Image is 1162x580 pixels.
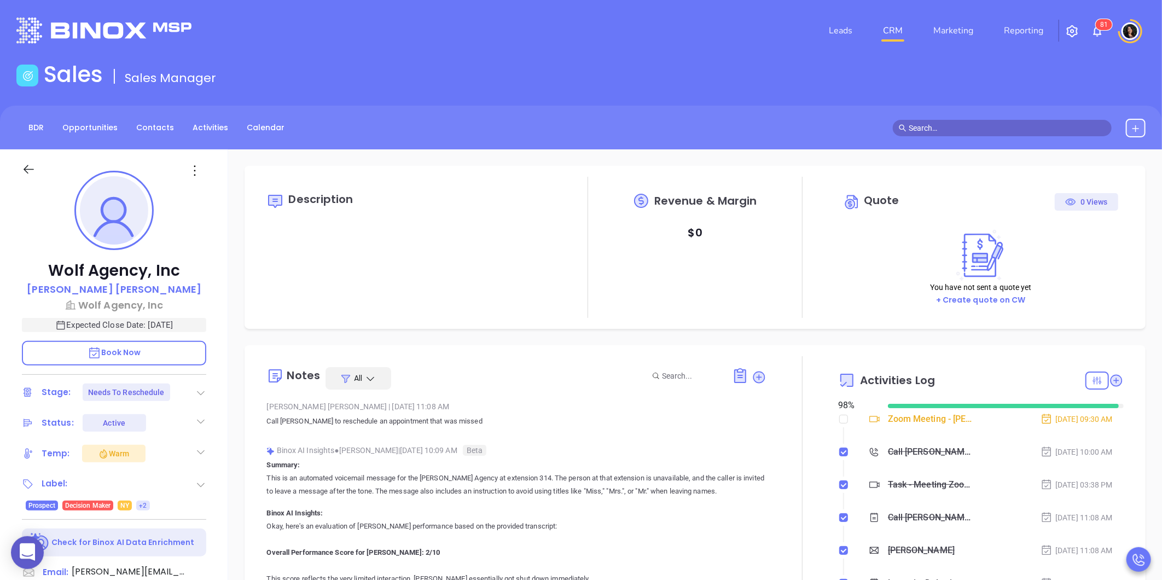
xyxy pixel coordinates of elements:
[1066,25,1079,38] img: iconSetting
[42,445,70,462] div: Temp:
[1065,193,1108,211] div: 0 Views
[899,124,907,132] span: search
[844,193,861,211] img: Circle dollar
[287,370,320,381] div: Notes
[879,20,907,42] a: CRM
[43,565,68,579] span: Email:
[16,18,191,43] img: logo
[288,192,353,207] span: Description
[888,477,975,493] div: Task - Meeting Zoom Meeting - [PERSON_NAME]
[888,509,975,526] div: Call [PERSON_NAME] to reschedule an appointment that was missed
[80,176,148,245] img: profile-user
[56,119,124,137] a: Opportunities
[463,445,486,456] span: Beta
[130,119,181,137] a: Contacts
[951,229,1010,281] img: Create on CWSell
[28,500,55,512] span: Prospect
[266,472,766,498] p: This is an automated voicemail message for the [PERSON_NAME] Agency at extension 314. The person ...
[31,533,50,552] img: Ai-Enrich-DaqCidB-.svg
[1000,20,1048,42] a: Reporting
[51,537,194,548] p: Check for Binox AI Data Enrichment
[1041,446,1113,458] div: [DATE] 10:00 AM
[1041,544,1113,556] div: [DATE] 11:08 AM
[888,542,955,559] div: [PERSON_NAME]
[22,119,50,137] a: BDR
[266,398,766,415] div: [PERSON_NAME] [PERSON_NAME] [DATE] 11:08 AM
[266,461,300,469] b: Summary:
[27,282,201,297] p: [PERSON_NAME] [PERSON_NAME]
[888,411,975,427] div: Zoom Meeting - [PERSON_NAME]
[22,318,206,332] p: Expected Close Date: [DATE]
[1096,19,1112,30] sup: 81
[1104,21,1108,28] span: 1
[1091,25,1104,38] img: iconNotification
[824,20,857,42] a: Leads
[1041,413,1113,425] div: [DATE] 09:30 AM
[266,548,440,556] b: Overall Performance Score for [PERSON_NAME]: 2/10
[72,565,187,578] span: [PERSON_NAME][EMAIL_ADDRESS][DOMAIN_NAME]
[688,223,702,242] p: $ 0
[266,442,766,459] div: Binox AI Insights [PERSON_NAME] | [DATE] 10:09 AM
[186,119,235,137] a: Activities
[266,509,323,517] b: Binox AI Insights:
[22,298,206,312] a: Wolf Agency, Inc
[1122,22,1139,40] img: user
[139,500,147,512] span: +2
[240,119,291,137] a: Calendar
[44,61,103,88] h1: Sales
[334,446,339,455] span: ●
[662,370,720,382] input: Search...
[120,500,129,512] span: NY
[354,373,362,384] span: All
[930,281,1032,293] p: You have not sent a quote yet
[42,475,68,492] div: Label:
[266,415,766,428] p: Call [PERSON_NAME] to reschedule an appointment that was missed
[42,415,74,431] div: Status:
[1041,479,1113,491] div: [DATE] 03:38 PM
[88,347,141,358] span: Book Now
[65,500,111,512] span: Decision Maker
[42,384,71,401] div: Stage:
[22,261,206,281] p: Wolf Agency, Inc
[936,294,1026,305] a: + Create quote on CW
[1041,512,1113,524] div: [DATE] 11:08 AM
[388,402,390,411] span: |
[838,399,875,412] div: 98 %
[888,444,975,460] div: Call [PERSON_NAME] to reschedule - [PERSON_NAME]
[933,294,1029,306] button: + Create quote on CW
[929,20,978,42] a: Marketing
[103,414,125,432] div: Active
[88,384,165,401] div: Needs To Reschedule
[654,195,757,206] span: Revenue & Margin
[98,447,129,460] div: Warm
[860,375,935,386] span: Activities Log
[864,193,899,208] span: Quote
[266,447,275,455] img: svg%3e
[125,69,216,86] span: Sales Manager
[1100,21,1104,28] span: 8
[909,122,1106,134] input: Search…
[27,282,201,298] a: [PERSON_NAME] [PERSON_NAME]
